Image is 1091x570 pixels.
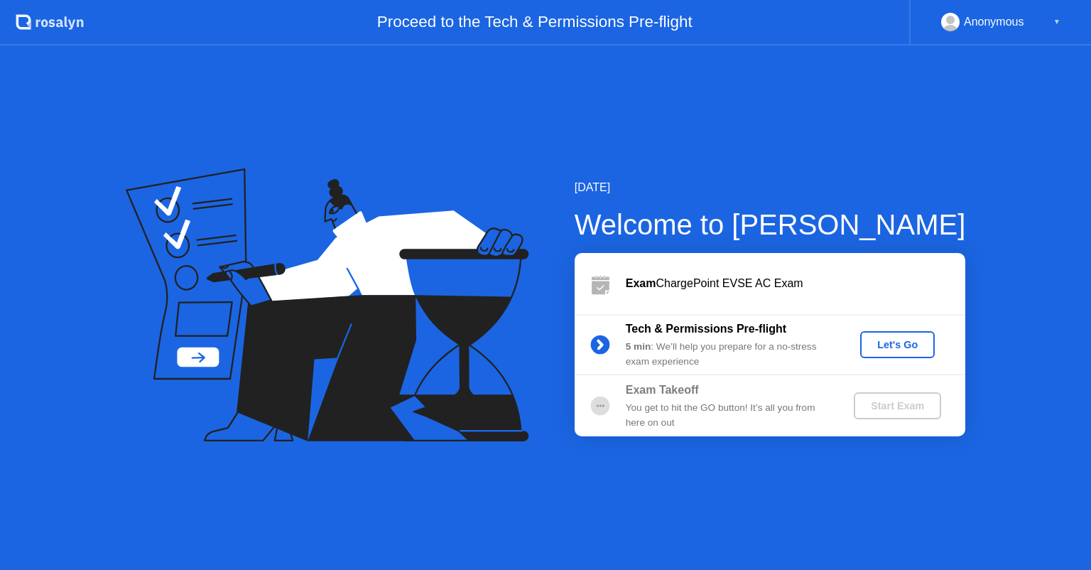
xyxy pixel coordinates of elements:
[626,277,656,289] b: Exam
[859,400,935,412] div: Start Exam
[866,339,929,350] div: Let's Go
[626,323,786,335] b: Tech & Permissions Pre-flight
[1053,13,1060,31] div: ▼
[575,179,966,196] div: [DATE]
[626,401,830,430] div: You get to hit the GO button! It’s all you from here on out
[626,340,830,369] div: : We’ll help you prepare for a no-stress exam experience
[860,331,935,358] button: Let's Go
[626,341,651,352] b: 5 min
[575,203,966,246] div: Welcome to [PERSON_NAME]
[626,384,699,396] b: Exam Takeoff
[626,275,965,292] div: ChargePoint EVSE AC Exam
[964,13,1024,31] div: Anonymous
[854,392,941,419] button: Start Exam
